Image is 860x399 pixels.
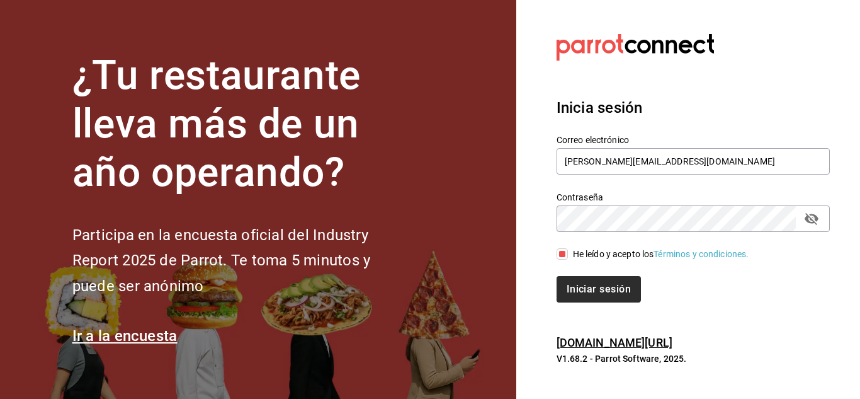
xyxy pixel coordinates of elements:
a: Ir a la encuesta [72,327,178,345]
label: Correo electrónico [557,136,830,144]
p: V1.68.2 - Parrot Software, 2025. [557,352,830,365]
button: passwordField [801,208,822,229]
a: Términos y condiciones. [653,249,749,259]
a: [DOMAIN_NAME][URL] [557,336,672,349]
input: Ingresa tu correo electrónico [557,148,830,175]
label: Contraseña [557,193,830,202]
div: He leído y acepto los [573,248,749,261]
h3: Inicia sesión [557,96,830,119]
button: Iniciar sesión [557,276,641,303]
h2: Participa en la encuesta oficial del Industry Report 2025 de Parrot. Te toma 5 minutos y puede se... [72,223,412,299]
h1: ¿Tu restaurante lleva más de un año operando? [72,52,412,197]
